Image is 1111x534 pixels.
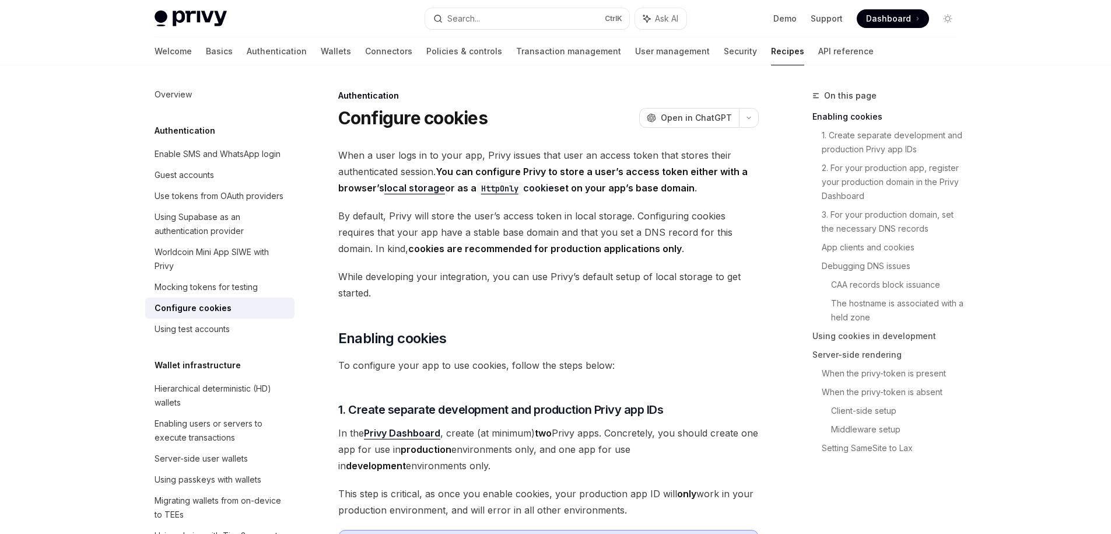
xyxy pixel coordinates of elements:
[338,208,759,257] span: By default, Privy will store the user’s access token in local storage. Configuring cookies requir...
[338,486,759,518] span: This step is critical, as once you enable cookies, your production app ID will work in your produ...
[155,382,288,410] div: Hierarchical deterministic (HD) wallets
[938,9,957,28] button: Toggle dark mode
[822,439,966,458] a: Setting SameSite to Lax
[145,277,295,298] a: Mocking tokens for testing
[822,238,966,257] a: App clients and cookies
[145,319,295,340] a: Using test accounts
[831,275,966,294] a: CAA records block issuance
[338,268,759,301] span: While developing your integration, you can use Privy’s default setup of local storage to get star...
[145,413,295,448] a: Enabling users or servers to execute transactions
[364,427,440,439] a: Privy Dashboard
[155,245,288,273] div: Worldcoin Mini App SIWE with Privy
[206,37,233,65] a: Basics
[155,11,227,27] img: light logo
[818,37,874,65] a: API reference
[338,357,759,374] span: To configure your app to use cookies, follow the steps below:
[516,37,621,65] a: Transaction management
[476,182,554,194] a: HttpOnlycookie
[155,473,261,487] div: Using passkeys with wallets
[447,12,480,26] div: Search...
[639,108,739,128] button: Open in ChatGPT
[822,364,966,383] a: When the privy-token is present
[773,13,797,25] a: Demo
[822,257,966,275] a: Debugging DNS issues
[635,8,686,29] button: Ask AI
[822,205,966,238] a: 3. For your production domain, set the necessary DNS records
[831,420,966,439] a: Middleware setup
[812,327,966,345] a: Using cookies in development
[822,126,966,159] a: 1. Create separate development and production Privy app IDs
[155,417,288,445] div: Enabling users or servers to execute transactions
[145,469,295,490] a: Using passkeys with wallets
[812,107,966,126] a: Enabling cookies
[247,37,307,65] a: Authentication
[811,13,843,25] a: Support
[857,9,929,28] a: Dashboard
[831,294,966,327] a: The hostname is associated with a held zone
[338,329,446,348] span: Enabling cookies
[155,210,288,238] div: Using Supabase as an authentication provider
[635,37,710,65] a: User management
[822,159,966,205] a: 2. For your production app, register your production domain in the Privy Dashboard
[155,358,241,372] h5: Wallet infrastructure
[155,88,192,102] div: Overview
[338,107,488,128] h1: Configure cookies
[338,425,759,474] span: In the , create (at minimum) Privy apps. Concretely, you should create one app for use in environ...
[338,166,748,194] strong: You can configure Privy to store a user’s access token either with a browser’s or as a set on you...
[866,13,911,25] span: Dashboard
[426,37,502,65] a: Policies & controls
[408,243,682,254] strong: cookies are recommended for production applications only
[338,402,664,418] span: 1. Create separate development and production Privy app IDs
[155,124,215,138] h5: Authentication
[155,280,258,294] div: Mocking tokens for testing
[145,186,295,207] a: Use tokens from OAuth providers
[346,460,406,472] strong: development
[677,488,696,500] strong: only
[145,490,295,525] a: Migrating wallets from on-device to TEEs
[655,13,678,25] span: Ask AI
[605,14,622,23] span: Ctrl K
[145,378,295,413] a: Hierarchical deterministic (HD) wallets
[535,427,552,439] strong: two
[822,383,966,402] a: When the privy-token is absent
[425,8,629,29] button: Search...CtrlK
[831,402,966,420] a: Client-side setup
[145,242,295,277] a: Worldcoin Mini App SIWE with Privy
[476,182,523,195] code: HttpOnly
[812,345,966,364] a: Server-side rendering
[145,298,295,319] a: Configure cookies
[155,147,281,161] div: Enable SMS and WhatsApp login
[401,444,451,455] strong: production
[155,322,230,336] div: Using test accounts
[155,189,283,203] div: Use tokens from OAuth providers
[724,37,757,65] a: Security
[145,448,295,469] a: Server-side user wallets
[145,207,295,242] a: Using Supabase as an authentication provider
[155,301,232,315] div: Configure cookies
[155,168,214,182] div: Guest accounts
[338,90,759,102] div: Authentication
[155,452,248,466] div: Server-side user wallets
[771,37,804,65] a: Recipes
[145,84,295,105] a: Overview
[384,182,445,194] a: local storage
[338,147,759,196] span: When a user logs in to your app, Privy issues that user an access token that stores their authent...
[155,37,192,65] a: Welcome
[824,89,877,103] span: On this page
[365,37,412,65] a: Connectors
[155,494,288,522] div: Migrating wallets from on-device to TEEs
[321,37,351,65] a: Wallets
[145,165,295,186] a: Guest accounts
[145,144,295,165] a: Enable SMS and WhatsApp login
[661,112,732,124] span: Open in ChatGPT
